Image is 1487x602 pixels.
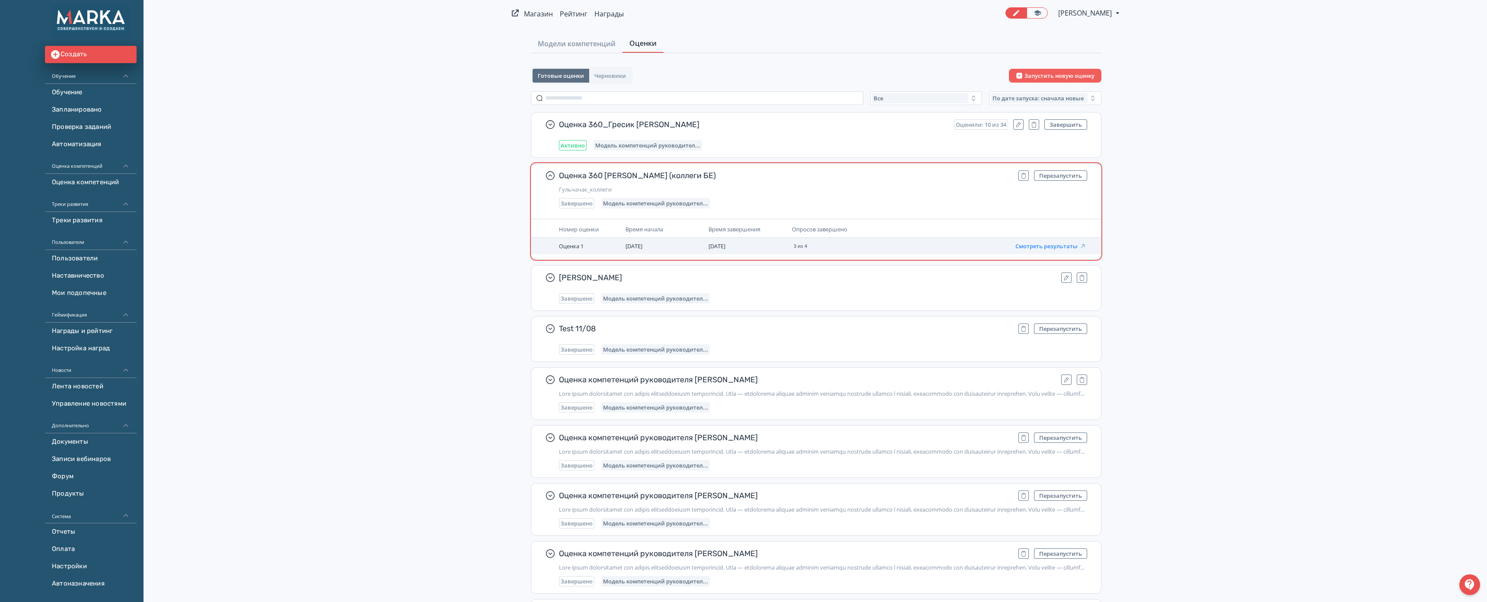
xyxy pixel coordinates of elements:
[603,520,708,527] span: Модель компетенций руководителя
[45,267,137,285] a: Наставничество
[561,578,593,585] span: Завершено
[595,142,700,149] span: Модель компетенций руководителя_Гресик Михаил
[45,378,137,395] a: Лента новостей
[603,404,708,411] span: Модель компетенций руководителя
[594,9,624,19] a: Награды
[559,490,1012,501] span: Оценка компетенций руководителя [PERSON_NAME]
[561,142,585,149] span: Активно
[45,136,137,153] a: Автоматизация
[45,541,137,558] a: Оплата
[956,121,1006,128] span: Оценили: 10 из 34
[45,302,137,323] div: Геймификация
[794,243,807,249] span: 3 из 4
[45,212,137,229] a: Треки развития
[1015,243,1086,250] button: Смотреть результаты
[1034,490,1087,501] button: Перезапустить
[45,558,137,575] a: Настройки
[45,229,137,250] div: Пользователи
[1034,432,1087,443] button: Перезапустить
[708,225,760,233] span: Время завершения
[559,548,1012,559] span: Оценка компетенций руководителя [PERSON_NAME]
[792,225,847,233] span: Опросов завершено
[45,250,137,267] a: Пользователи
[45,433,137,451] a: Документы
[870,91,983,105] button: Все
[559,186,1087,193] span: Гульчачак_коллеги
[559,375,1054,385] span: Оценка компетенций руководителя [PERSON_NAME]
[45,575,137,592] a: Автоназначения
[559,564,1087,571] span: Этот опрос предназначен для оценки управленческих компетенций. Цель — объективно оценить уровень ...
[1034,548,1087,559] button: Перезапустить
[524,9,553,19] a: Магазин
[559,432,1012,443] span: Оценка компетенций руководителя [PERSON_NAME]
[1044,119,1087,130] button: Завершить
[559,390,1087,397] span: Этот опрос предназначен для оценки управленческих компетенций. Цель — объективно оценить уровень ...
[45,413,137,433] div: Дополнительно
[708,242,725,250] span: [DATE]
[45,468,137,485] a: Форум
[45,101,137,118] a: Запланировано
[1058,8,1113,18] span: Игорь Марченков
[45,191,137,212] div: Треки развития
[538,38,616,49] span: Модели компетенций
[594,72,626,79] span: Черновики
[45,46,137,63] button: Создать
[1027,7,1048,19] a: Переключиться в режим ученика
[559,323,1012,334] span: Test 11/08
[45,395,137,413] a: Управление новостями
[559,448,1087,455] span: Этот опрос предназначен для оценки управленческих компетенций. Цель — объективно оценить уровень ...
[52,5,130,35] img: https://files.teachbase.ru/system/account/50582/logo/medium-f5c71650e90bff48e038c85a25739627.png
[603,346,708,353] span: Модель компетенций руководителя (Митрофанова Гульчачак)
[561,462,593,469] span: Завершено
[561,346,593,353] span: Завершено
[559,272,1054,283] span: [PERSON_NAME]
[603,295,708,302] span: Модель компетенций руководителя (Митрофанова Гульчачак)
[629,38,657,48] span: Оценки
[992,95,1084,102] span: По дате запуска: сначала новые
[45,323,137,340] a: Награды и рейтинг
[45,285,137,302] a: Мои подопечные
[45,63,137,84] div: Обучение
[45,357,137,378] div: Новости
[559,170,1012,181] span: Оценка 360 [PERSON_NAME] (коллеги БЕ)
[45,340,137,357] a: Настройка наград
[561,295,593,302] span: Завершено
[45,153,137,174] div: Оценка компетенций
[1034,323,1087,334] button: Перезапустить
[603,200,708,207] span: Модель компетенций руководителя (Митрофанова Гульчачак)
[533,69,589,83] button: Готовые оценки
[559,506,1087,513] span: Этот опрос предназначен для оценки управленческих компетенций. Цель — объективно оценить уровень ...
[559,242,584,250] span: Оценка 1
[45,118,137,136] a: Проверка заданий
[1015,242,1086,250] a: Смотреть результаты
[1034,170,1087,181] button: Перезапустить
[874,95,883,102] span: Все
[589,69,631,83] button: Черновики
[45,485,137,503] a: Продукты
[1009,69,1101,83] button: Запустить новую оценку
[561,404,593,411] span: Завершено
[559,225,599,233] span: Номер оценки
[625,225,663,233] span: Время начала
[561,520,593,527] span: Завершено
[603,578,708,585] span: Модель компетенций руководителя
[625,242,642,250] span: [DATE]
[45,523,137,541] a: Отчеты
[538,72,584,79] span: Готовые оценки
[603,462,708,469] span: Модель компетенций руководителя
[45,503,137,523] div: Система
[559,119,947,130] span: Оценка 360_Гресик [PERSON_NAME]
[989,91,1101,105] button: По дате запуска: сначала новые
[45,84,137,101] a: Обучение
[45,174,137,191] a: Оценка компетенций
[45,451,137,468] a: Записи вебинаров
[561,200,593,207] span: Завершено
[560,9,587,19] a: Рейтинг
